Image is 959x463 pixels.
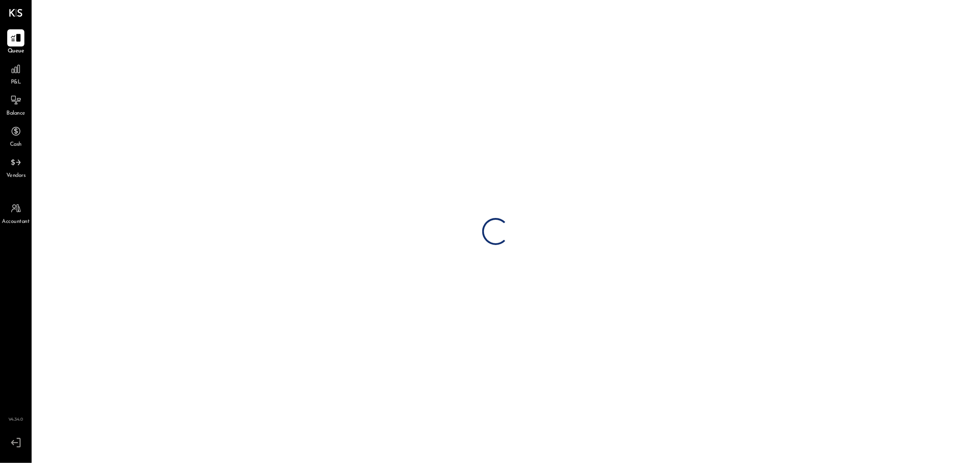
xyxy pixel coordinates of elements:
[0,200,31,226] a: Accountant
[0,60,31,87] a: P&L
[10,141,22,149] span: Cash
[2,218,30,226] span: Accountant
[0,92,31,118] a: Balance
[6,110,25,118] span: Balance
[0,29,31,56] a: Queue
[6,172,26,180] span: Vendors
[8,47,24,56] span: Queue
[11,79,21,87] span: P&L
[0,123,31,149] a: Cash
[0,154,31,180] a: Vendors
